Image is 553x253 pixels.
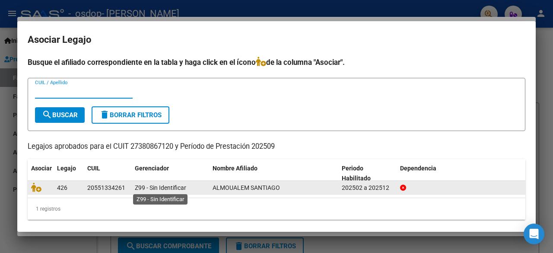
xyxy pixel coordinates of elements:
span: Legajo [57,165,76,172]
button: Borrar Filtros [92,106,169,124]
span: Nombre Afiliado [213,165,257,172]
span: Buscar [42,111,78,119]
span: Dependencia [400,165,436,172]
div: 20551334261 [87,183,125,193]
datatable-header-cell: Gerenciador [131,159,209,188]
div: 1 registros [28,198,525,220]
span: ALMOUALEM SANTIAGO [213,184,280,191]
span: Borrar Filtros [99,111,162,119]
datatable-header-cell: Legajo [54,159,84,188]
span: 426 [57,184,67,191]
mat-icon: search [42,109,52,120]
div: 202502 a 202512 [342,183,393,193]
datatable-header-cell: Asociar [28,159,54,188]
h4: Busque el afiliado correspondiente en la tabla y haga click en el ícono de la columna "Asociar". [28,57,525,68]
span: Periodo Habilitado [342,165,371,182]
span: Z99 - Sin Identificar [135,184,186,191]
span: Gerenciador [135,165,169,172]
h2: Asociar Legajo [28,32,525,48]
div: Open Intercom Messenger [524,224,544,244]
datatable-header-cell: Periodo Habilitado [338,159,397,188]
button: Buscar [35,107,85,123]
mat-icon: delete [99,109,110,120]
span: Asociar [31,165,52,172]
datatable-header-cell: CUIL [84,159,131,188]
datatable-header-cell: Dependencia [397,159,526,188]
p: Legajos aprobados para el CUIT 27380867120 y Período de Prestación 202509 [28,141,525,152]
span: CUIL [87,165,100,172]
datatable-header-cell: Nombre Afiliado [209,159,338,188]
